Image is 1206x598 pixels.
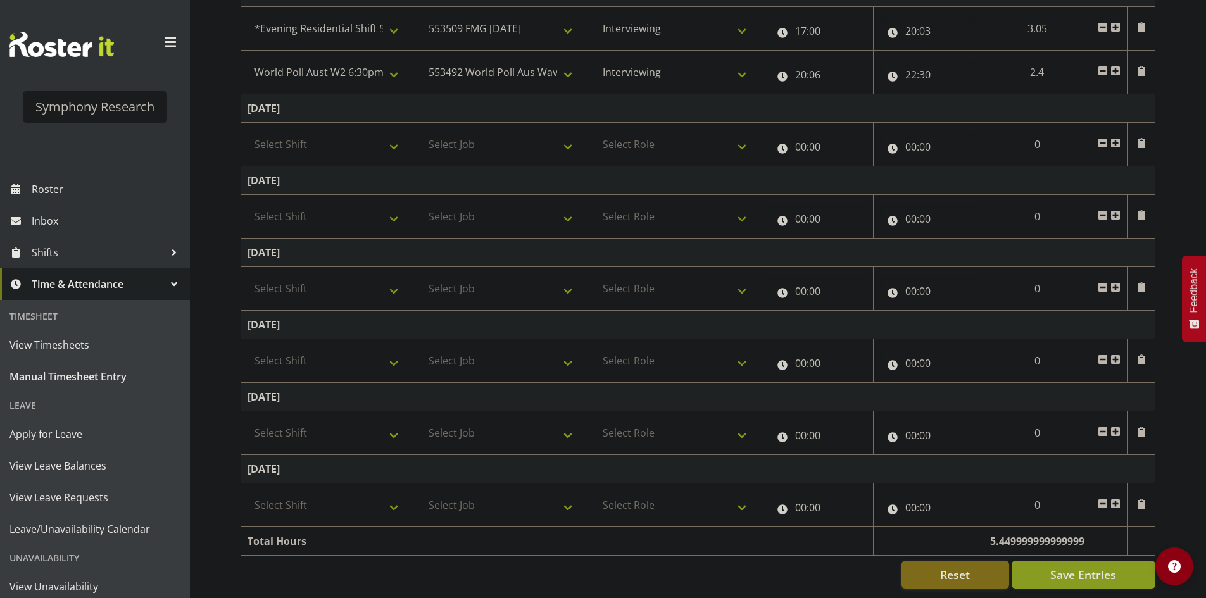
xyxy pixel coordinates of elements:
td: 0 [983,267,1091,311]
img: Rosterit website logo [9,32,114,57]
td: 3.05 [983,7,1091,51]
td: [DATE] [241,166,1155,195]
input: Click to select... [880,206,977,232]
span: View Timesheets [9,335,180,354]
td: 0 [983,195,1091,239]
input: Click to select... [770,278,867,304]
span: Manual Timesheet Entry [9,367,180,386]
span: Leave/Unavailability Calendar [9,520,180,539]
span: View Leave Requests [9,488,180,507]
td: Total Hours [241,527,415,556]
div: Symphony Research [35,97,154,116]
span: Time & Attendance [32,275,165,294]
input: Click to select... [880,351,977,376]
button: Reset [901,561,1009,589]
td: 2.4 [983,51,1091,94]
td: 0 [983,123,1091,166]
input: Click to select... [880,495,977,520]
a: View Timesheets [3,329,187,361]
input: Click to select... [770,18,867,44]
span: Shifts [32,243,165,262]
input: Click to select... [880,62,977,87]
input: Click to select... [770,62,867,87]
button: Feedback - Show survey [1182,256,1206,342]
td: [DATE] [241,94,1155,123]
span: View Leave Balances [9,456,180,475]
img: help-xxl-2.png [1168,560,1181,573]
span: Inbox [32,211,184,230]
span: View Unavailability [9,577,180,596]
input: Click to select... [880,18,977,44]
input: Click to select... [880,423,977,448]
div: Leave [3,392,187,418]
span: Reset [940,566,970,583]
td: [DATE] [241,455,1155,483]
span: Save Entries [1050,566,1116,583]
input: Click to select... [880,278,977,304]
input: Click to select... [770,351,867,376]
td: [DATE] [241,239,1155,267]
button: Save Entries [1012,561,1155,589]
span: Feedback [1188,268,1200,313]
td: 0 [983,339,1091,383]
td: 5.449999999999999 [983,527,1091,556]
a: View Leave Balances [3,450,187,482]
span: Roster [32,180,184,199]
a: Leave/Unavailability Calendar [3,513,187,545]
a: Apply for Leave [3,418,187,450]
td: 0 [983,483,1091,527]
input: Click to select... [770,423,867,448]
a: Manual Timesheet Entry [3,361,187,392]
input: Click to select... [770,206,867,232]
td: 0 [983,411,1091,455]
td: [DATE] [241,383,1155,411]
a: View Leave Requests [3,482,187,513]
div: Unavailability [3,545,187,571]
input: Click to select... [770,134,867,159]
td: [DATE] [241,311,1155,339]
div: Timesheet [3,303,187,329]
input: Click to select... [770,495,867,520]
input: Click to select... [880,134,977,159]
span: Apply for Leave [9,425,180,444]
